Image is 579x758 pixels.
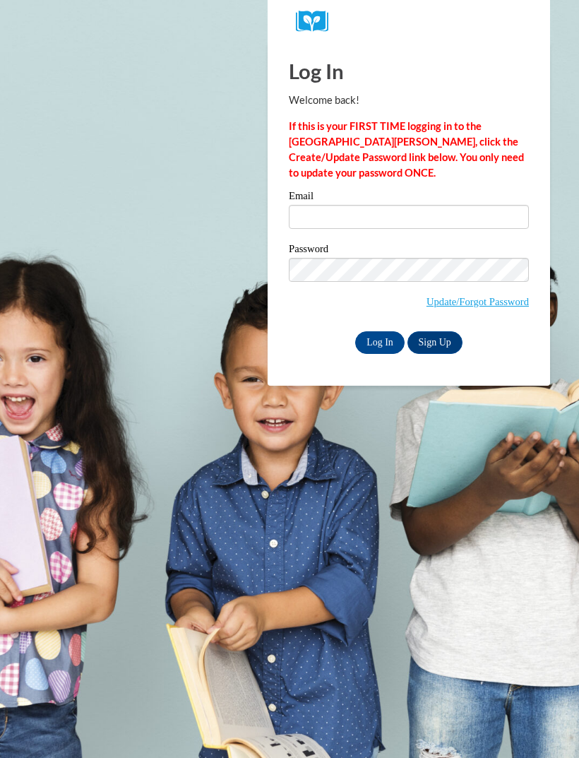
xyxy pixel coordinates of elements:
[426,296,529,307] a: Update/Forgot Password
[355,331,405,354] input: Log In
[407,331,462,354] a: Sign Up
[289,93,529,108] p: Welcome back!
[289,57,529,85] h1: Log In
[289,120,524,179] strong: If this is your FIRST TIME logging in to the [GEOGRAPHIC_DATA][PERSON_NAME], click the Create/Upd...
[296,11,522,32] a: COX Campus
[296,11,338,32] img: Logo brand
[289,191,529,205] label: Email
[289,244,529,258] label: Password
